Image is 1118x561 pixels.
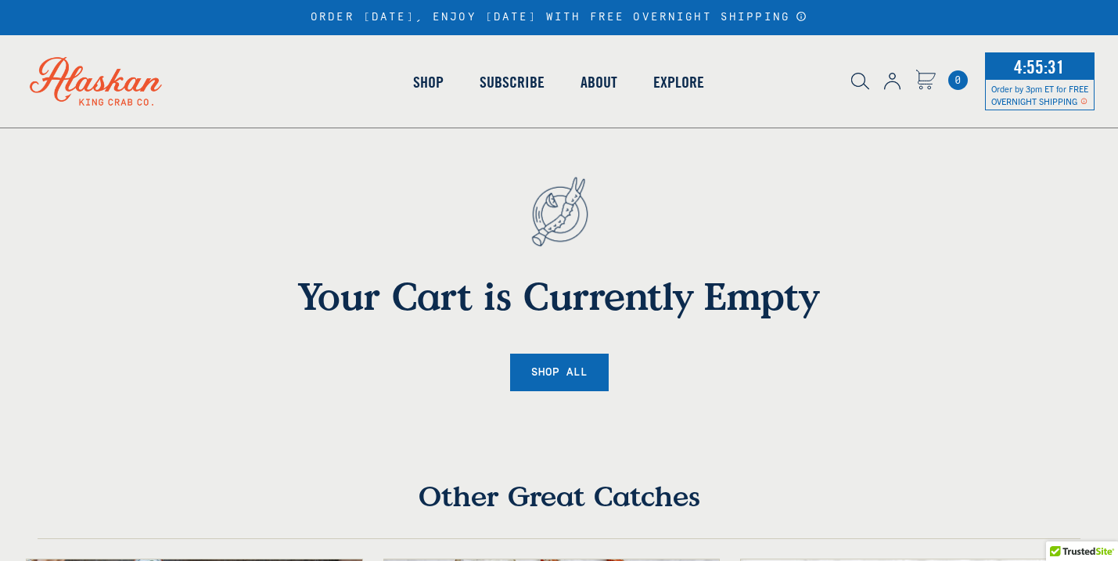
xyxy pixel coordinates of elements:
a: Cart [915,70,936,92]
img: Alaskan King Crab Co. logo [8,35,184,128]
span: 4:55:31 [1010,51,1069,82]
img: account [884,73,901,90]
h1: Your Cart is Currently Empty [125,273,994,318]
a: About [563,38,635,127]
a: Shop [395,38,462,127]
a: Shop All [510,354,609,392]
a: Cart [948,70,968,90]
img: search [851,73,869,90]
a: Subscribe [462,38,563,127]
span: 0 [948,70,968,90]
h4: Other Great Catches [38,479,1080,538]
a: Explore [635,38,722,127]
span: Shipping Notice Icon [1080,95,1087,106]
span: Order by 3pm ET for FREE OVERNIGHT SHIPPING [991,83,1088,106]
a: Announcement Bar Modal [796,11,807,22]
img: empty cart - anchor [506,150,613,273]
div: ORDER [DATE], ENJOY [DATE] WITH FREE OVERNIGHT SHIPPING [311,11,807,24]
